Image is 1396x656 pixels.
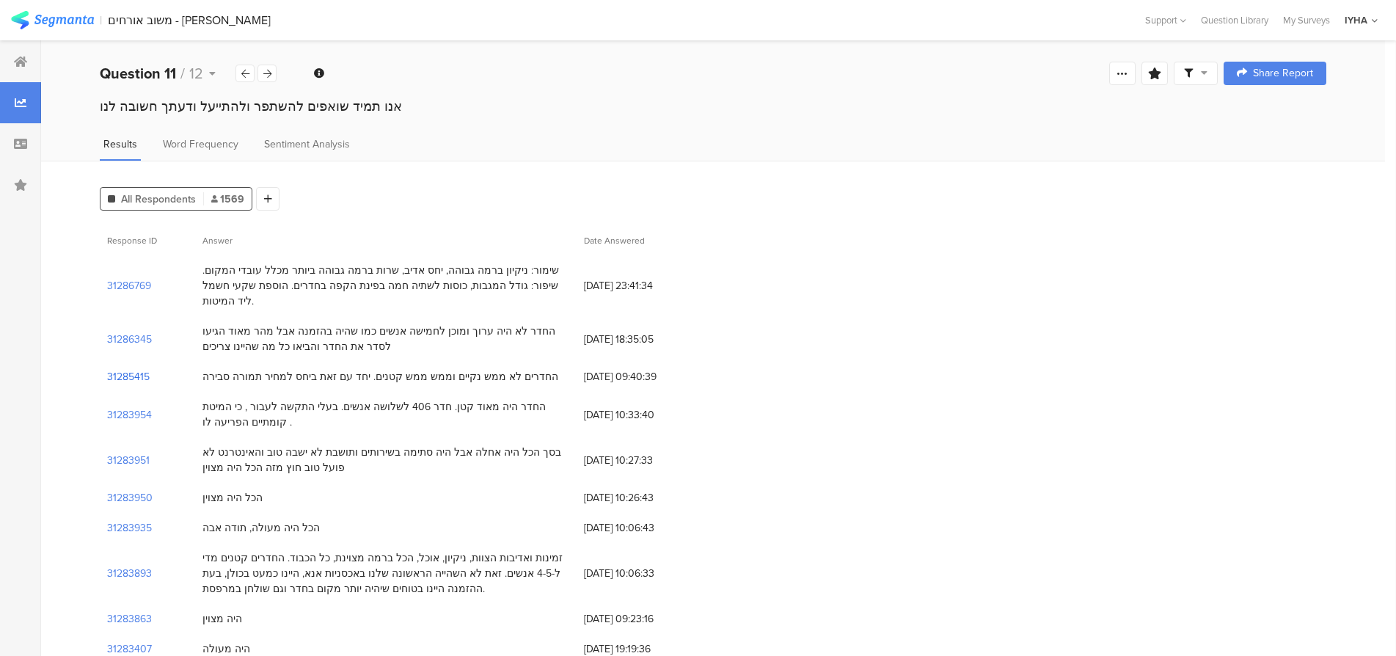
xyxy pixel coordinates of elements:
[180,62,185,84] span: /
[107,407,152,423] section: 31283954
[584,453,701,468] span: [DATE] 10:27:33
[100,97,1326,116] div: אנו תמיד שואפים להשתפר ולהתייעל ודעתך חשובה לנו
[100,62,176,84] b: Question 11
[1145,9,1186,32] div: Support
[100,12,102,29] div: |
[189,62,203,84] span: 12
[11,11,94,29] img: segmanta logo
[202,550,569,597] div: זמינות ואדיבות הצוות, ניקיון, אוכל, הכל ברמה מצוינת, כל הכבוד. החדרים קטנים מדי ל-4-5 אנשים. זאת ...
[584,332,701,347] span: [DATE] 18:35:05
[584,369,701,385] span: [DATE] 09:40:39
[107,369,150,385] section: 31285415
[163,136,238,152] span: Word Frequency
[107,490,153,506] section: 31283950
[584,566,701,581] span: [DATE] 10:06:33
[202,399,569,430] div: החדר היה מאוד קטן. חדר 406 לשלושה אנשים. בעלי התקשה לעבור , כי המיטת קומתיים הפריעה לו .
[107,234,157,247] span: Response ID
[584,520,701,536] span: [DATE] 10:06:43
[202,369,558,385] div: החדרים לא ממש נקיים וממש ממש קטנים. יחד עם זאת ביחס למחיר תמורה סבירה
[107,611,152,627] section: 31283863
[584,490,701,506] span: [DATE] 10:26:43
[202,445,569,475] div: ‏בסך הכל היה אחלה אבל היה סתימה בשירותים ותושבת לא ישבה טוב והאינטרנט לא פועל טוב חוץ מזה הכל היה...
[108,13,271,27] div: משוב אורחים - [PERSON_NAME]
[1194,13,1276,27] a: Question Library
[1276,13,1337,27] a: My Surveys
[107,520,152,536] section: 31283935
[211,192,244,207] span: 1569
[202,234,233,247] span: Answer
[1253,68,1313,79] span: Share Report
[202,611,242,627] div: היה מצוין
[1345,13,1367,27] div: IYHA
[584,234,645,247] span: Date Answered
[121,192,196,207] span: All Respondents
[107,566,152,581] section: 31283893
[202,263,569,309] div: שימור: ניקיון ברמה גבוהה, יחס אדיב, שרות ברמה גבוהה ביותר מכלל עובדי המקום. שיפור: גודל המגבות, כ...
[202,490,263,506] div: הכל היה מצוין
[264,136,350,152] span: Sentiment Analysis
[107,278,151,294] section: 31286769
[107,332,152,347] section: 31286345
[107,453,150,468] section: 31283951
[202,324,569,354] div: החדר לא היה ערוך ומוכן לחמישה אנשים כמו שהיה בהזמנה אבל מהר מאוד הגיעו לסדר את החדר והביאו כל מה ...
[202,520,320,536] div: הכל היה מעולה, תודה אבה
[584,407,701,423] span: [DATE] 10:33:40
[584,611,701,627] span: [DATE] 09:23:16
[103,136,137,152] span: Results
[584,278,701,294] span: [DATE] 23:41:34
